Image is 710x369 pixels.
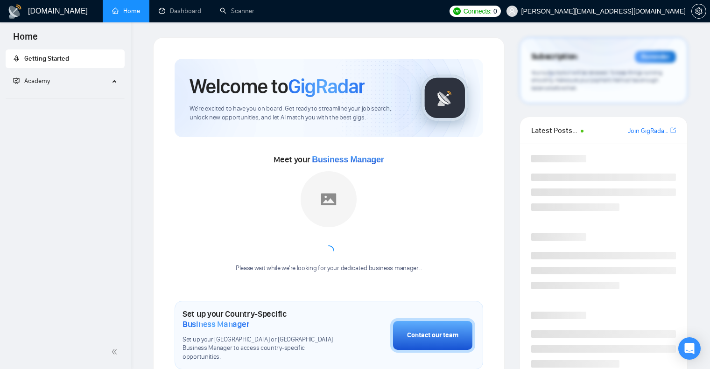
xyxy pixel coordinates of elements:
[407,330,458,341] div: Contact our team
[230,264,428,273] div: Please wait while we're looking for your dedicated business manager...
[692,7,706,15] span: setting
[493,6,497,16] span: 0
[390,318,475,353] button: Contact our team
[691,7,706,15] a: setting
[13,77,20,84] span: fund-projection-screen
[190,104,407,122] span: We're excited to have you on board. Get ready to streamline your job search, unlock new opportuni...
[274,154,384,165] span: Meet your
[464,6,492,16] span: Connects:
[24,77,50,85] span: Academy
[159,7,201,15] a: dashboardDashboard
[531,49,577,65] span: Subscription
[111,347,120,356] span: double-left
[670,126,676,135] a: export
[6,49,125,68] li: Getting Started
[220,7,254,15] a: searchScanner
[7,4,22,19] img: logo
[531,69,662,91] span: Your subscription will be renewed. To keep things running smoothly, make sure your payment method...
[183,309,344,329] h1: Set up your Country-Specific
[323,245,335,257] span: loading
[183,319,249,329] span: Business Manager
[691,4,706,19] button: setting
[678,337,701,360] div: Open Intercom Messenger
[190,74,365,99] h1: Welcome to
[112,7,140,15] a: homeHome
[6,30,45,49] span: Home
[288,74,365,99] span: GigRadar
[24,55,69,63] span: Getting Started
[453,7,461,15] img: upwork-logo.png
[6,94,125,100] li: Academy Homepage
[422,75,468,121] img: gigradar-logo.png
[635,51,676,63] div: Reminder
[13,77,50,85] span: Academy
[670,126,676,134] span: export
[509,8,515,14] span: user
[531,125,578,136] span: Latest Posts from the GigRadar Community
[312,155,384,164] span: Business Manager
[13,55,20,62] span: rocket
[301,171,357,227] img: placeholder.png
[628,126,668,136] a: Join GigRadar Slack Community
[183,335,344,362] span: Set up your [GEOGRAPHIC_DATA] or [GEOGRAPHIC_DATA] Business Manager to access country-specific op...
